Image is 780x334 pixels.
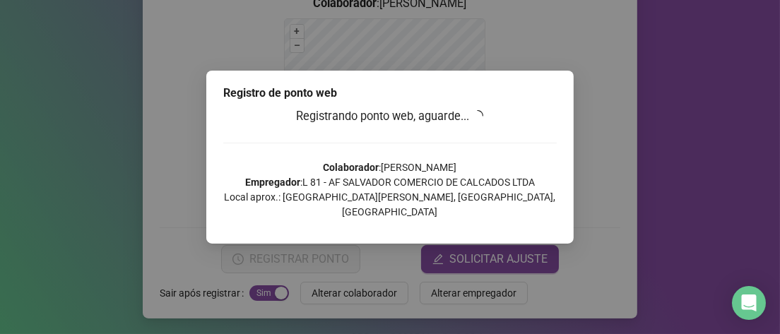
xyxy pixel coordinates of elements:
strong: Empregador [245,177,300,188]
div: Open Intercom Messenger [732,286,766,320]
strong: Colaborador [324,162,379,173]
p: : [PERSON_NAME] : L 81 - AF SALVADOR COMERCIO DE CALCADOS LTDA Local aprox.: [GEOGRAPHIC_DATA][PE... [223,160,557,220]
span: loading [471,109,485,124]
div: Registro de ponto web [223,85,557,102]
h3: Registrando ponto web, aguarde... [223,107,557,126]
